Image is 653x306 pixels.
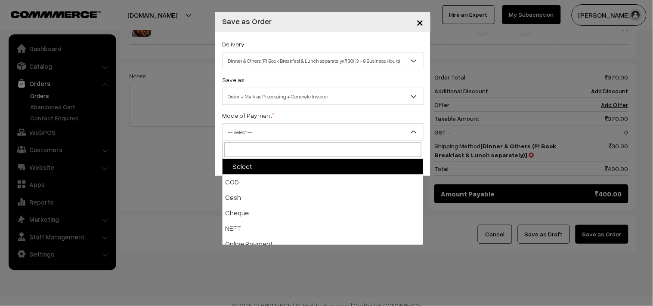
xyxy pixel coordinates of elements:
[223,236,423,252] li: Online Payment
[222,111,274,120] label: Mode of Payment
[223,205,423,221] li: Cheque
[223,190,423,205] li: Cash
[416,14,424,30] span: ×
[222,15,272,27] h4: Save as Order
[409,9,430,35] button: Close
[223,221,423,236] li: NEFT
[222,75,244,84] label: Save as
[223,53,423,68] span: Dinner & Others (Pl Book Breakfast & Lunch separately) (₹30) (3 - 8 Business Hours)
[223,174,423,190] li: COD
[223,89,423,104] span: Order + Mark as Processing + Generate Invoice
[223,125,423,140] span: -- Select --
[223,159,423,174] li: -- Select --
[222,123,424,141] span: -- Select --
[222,88,424,105] span: Order + Mark as Processing + Generate Invoice
[222,52,424,69] span: Dinner & Others (Pl Book Breakfast & Lunch separately) (₹30) (3 - 8 Business Hours)
[222,40,244,49] label: Delivery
